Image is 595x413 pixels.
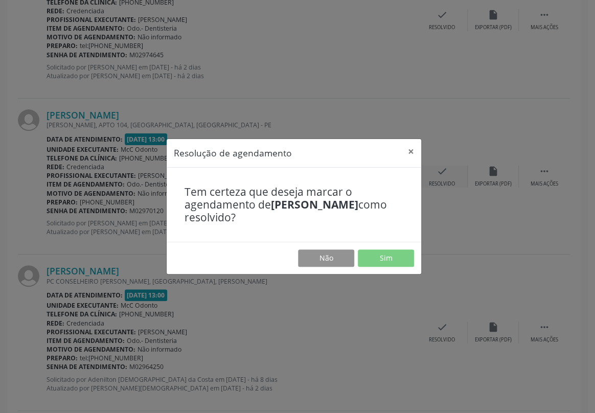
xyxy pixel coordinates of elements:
[174,146,292,159] h5: Resolução de agendamento
[401,139,421,164] button: Close
[298,249,354,267] button: Não
[185,186,403,224] h4: Tem certeza que deseja marcar o agendamento de como resolvido?
[271,197,358,212] b: [PERSON_NAME]
[358,249,414,267] button: Sim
